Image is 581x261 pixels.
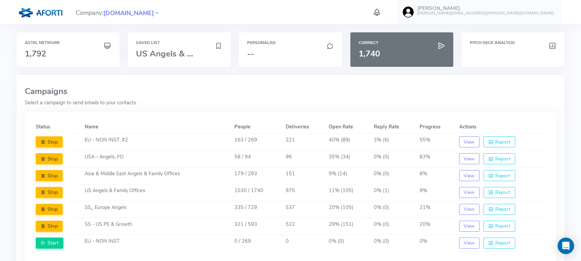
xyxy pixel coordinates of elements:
[36,221,63,232] button: Stop
[459,204,480,215] button: View
[136,41,222,45] h6: Saved List
[25,99,556,107] p: Select a campaign to send emails to your contacts.
[558,238,574,254] div: Open Intercom Messenger
[371,234,417,251] td: 0% (0)
[36,136,63,147] button: Stop
[326,150,371,167] td: 35% (34)
[25,87,556,96] h3: Campaigns
[484,204,515,215] button: Report
[484,153,515,164] button: Report
[417,201,456,218] td: 21%
[359,41,445,45] h6: Connect
[283,234,326,251] td: 0
[283,150,326,167] td: 96
[417,184,456,201] td: 9%
[417,6,554,11] h5: [PERSON_NAME]
[326,167,371,184] td: 9% (14)
[371,134,417,150] td: 3% (6)
[82,201,232,218] td: SS_ Europe Angels
[82,134,232,150] td: EU - NON INST. #2
[82,184,232,201] td: US Angels & Family Offices
[459,187,480,198] button: View
[82,218,232,234] td: SS - US PE & Growth
[371,184,417,201] td: 0% (1)
[283,218,326,234] td: 522
[136,48,193,59] span: US Angels & ...
[326,121,371,134] th: Open Rate
[232,134,283,150] td: 163 / 269
[417,134,456,150] td: 55%
[283,201,326,218] td: 537
[232,184,283,201] td: 1030 / 1740
[36,170,63,181] button: Stop
[484,238,515,249] button: Report
[283,167,326,184] td: 151
[82,167,232,184] td: Asia & Middle East Angels & Family Offices
[371,201,417,218] td: 0% (0)
[76,6,160,18] span: Company:
[417,234,456,251] td: 0%
[283,184,326,201] td: 975
[417,218,456,234] td: 20%
[459,221,480,232] button: View
[456,121,548,134] th: Actions
[36,204,63,215] button: Stop
[417,150,456,167] td: 83%
[417,11,554,15] h6: [PERSON_NAME][EMAIL_ADDRESS][PERSON_NAME][DOMAIN_NAME]
[33,121,82,134] th: Status
[484,170,515,181] button: Report
[484,136,515,147] button: Report
[82,121,232,134] th: Name
[103,9,154,17] a: [DOMAIN_NAME]
[25,41,111,45] h6: Astel Network
[326,201,371,218] td: 20% (105)
[283,134,326,150] td: 221
[470,41,556,45] h6: Pitch Deck Analysis
[232,218,283,234] td: 321 / 593
[232,121,283,134] th: People
[247,48,254,59] span: --
[232,167,283,184] td: 179 / 293
[283,121,326,134] th: Deliveries
[484,221,515,232] button: Report
[232,201,283,218] td: 335 / 729
[371,218,417,234] td: 0% (0)
[103,9,154,18] span: [DOMAIN_NAME]
[326,184,371,201] td: 11% (105)
[484,187,515,198] button: Report
[417,121,456,134] th: Progress
[326,218,371,234] td: 29% (151)
[417,167,456,184] td: 8%
[459,136,480,147] button: View
[326,134,371,150] td: 40% (89)
[25,48,46,59] span: 1,792
[326,234,371,251] td: 0% (0)
[36,153,63,164] button: Stop
[371,121,417,134] th: Reply Rate
[359,48,380,59] span: 1,740
[459,238,480,249] button: View
[82,234,232,251] td: EU - NON INST.
[36,238,63,249] button: Start
[371,167,417,184] td: 0% (0)
[459,153,480,164] button: View
[459,170,480,181] button: View
[247,41,334,45] h6: Personalise
[403,7,414,18] img: user-image
[371,150,417,167] td: 0% (0)
[36,187,63,198] button: Stop
[232,150,283,167] td: 58 / 94
[232,234,283,251] td: 0 / 269
[82,150,232,167] td: USA - Angels, FO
